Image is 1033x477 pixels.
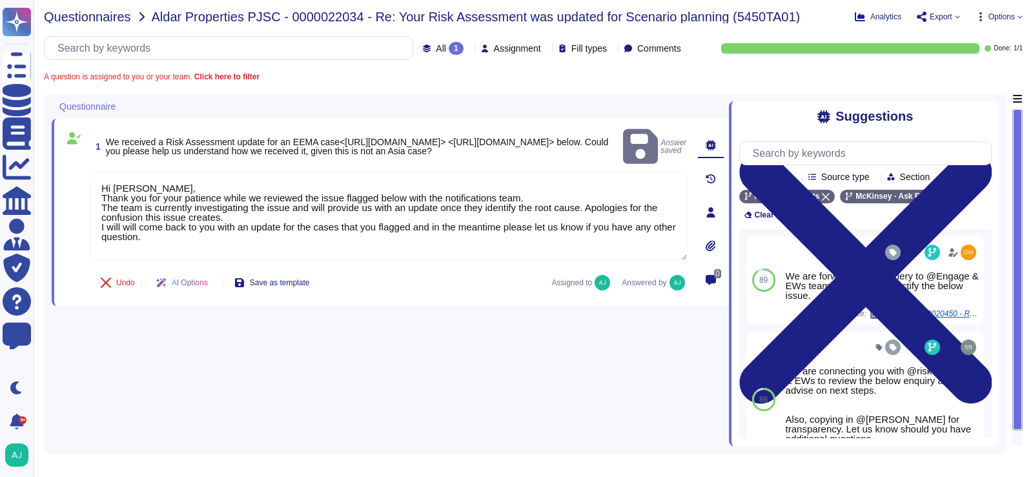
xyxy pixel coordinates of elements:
span: Export [930,13,952,21]
div: 9+ [19,416,26,424]
span: 1 [90,142,101,151]
span: Undo [116,279,135,287]
b: Click here to filter [192,72,260,81]
span: Aldar Properties PJSC - 0000022034 - Re: Your Risk Assessment was updated for Scenario planning (... [152,10,801,23]
img: user [961,245,976,260]
span: Options [988,13,1015,21]
span: Assigned to [551,275,617,290]
button: Undo [90,270,145,296]
button: user [3,441,37,469]
span: Answered by [622,279,666,287]
div: 1 [449,42,464,55]
span: We received a Risk Assessment update for an EEMA case<[URL][DOMAIN_NAME]> <[URL][DOMAIN_NAME]> be... [106,137,609,156]
span: Questionnaire [59,102,116,111]
span: Save as template [250,279,310,287]
span: Analytics [870,13,901,21]
span: A question is assigned to you or your team. [44,73,260,81]
span: Fill types [571,44,607,53]
textarea: Hi [PERSON_NAME], Thank you for your patience while we reviewed the issue flagged below with the ... [90,172,688,261]
input: Search by keywords [51,37,413,59]
span: All [436,44,446,53]
img: user [5,443,28,467]
span: Answer saved [623,127,688,167]
span: Assignment [494,44,541,53]
button: Analytics [855,12,901,22]
span: 89 [759,276,768,284]
img: user [595,275,610,290]
input: Search by keywords [746,142,991,165]
span: Done: [994,45,1011,52]
img: user [670,275,685,290]
span: AI Options [172,279,208,287]
img: user [961,340,976,355]
span: 1 / 1 [1014,45,1023,52]
span: Questionnaires [44,10,131,23]
button: Save as template [224,270,320,296]
span: 88 [759,396,768,403]
span: Comments [637,44,681,53]
span: 0 [714,269,721,278]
